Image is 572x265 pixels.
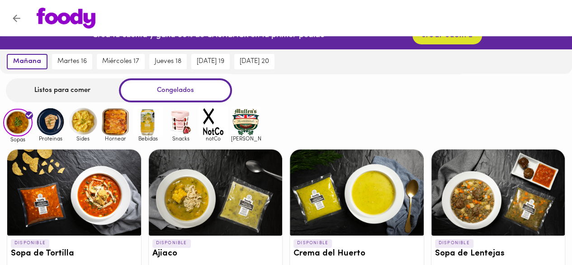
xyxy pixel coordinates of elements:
span: [DATE] 19 [197,58,224,66]
span: mañana [13,58,41,66]
img: Sides [68,107,98,136]
button: Volver [5,7,28,29]
img: logo.png [37,8,95,29]
span: Proteinas [36,135,65,141]
div: Sopa de Lentejas [431,149,565,236]
span: [DATE] 20 [240,58,269,66]
p: DISPONIBLE [435,239,473,247]
img: Hornear [101,107,130,136]
p: DISPONIBLE [152,239,191,247]
img: Snacks [166,107,195,136]
img: Proteinas [36,107,65,136]
div: Ajiaco [149,149,283,236]
p: DISPONIBLE [11,239,49,247]
span: jueves 18 [155,58,181,66]
h3: Crema del Huerto [293,249,420,259]
span: Sopas [3,136,33,142]
button: martes 16 [52,54,92,69]
h3: Sopa de Tortilla [11,249,137,259]
p: DISPONIBLE [293,239,332,247]
h3: Ajiaco [152,249,279,259]
iframe: Messagebird Livechat Widget [520,212,563,256]
img: notCo [199,107,228,136]
button: [DATE] 20 [234,54,274,69]
span: [PERSON_NAME] [231,135,260,141]
div: Congelados [119,78,232,102]
span: Sides [68,135,98,141]
span: notCo [199,135,228,141]
span: martes 16 [57,58,87,66]
span: Snacks [166,135,195,141]
button: mañana [7,54,47,69]
button: miércoles 17 [97,54,145,69]
h3: Sopa de Lentejas [435,249,562,259]
button: [DATE] 19 [191,54,230,69]
div: Listos para comer [6,78,119,102]
span: Bebidas [133,135,163,141]
div: Sopa de Tortilla [7,149,141,236]
img: mullens [231,107,260,136]
img: Sopas [3,109,33,137]
span: miércoles 17 [102,58,139,66]
img: Bebidas [133,107,163,136]
div: Crema del Huerto [290,149,424,236]
button: jueves 18 [149,54,187,69]
span: Hornear [101,135,130,141]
